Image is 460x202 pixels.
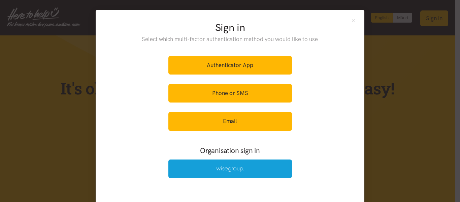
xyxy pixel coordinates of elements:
h3: Organisation sign in [150,146,310,155]
button: Close [351,18,356,24]
p: Select which multi-factor authentication method you would like to use [128,35,332,44]
a: Phone or SMS [168,84,292,103]
img: Wise Group [216,166,244,172]
a: Email [168,112,292,131]
h2: Sign in [128,21,332,35]
a: Authenticator App [168,56,292,75]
